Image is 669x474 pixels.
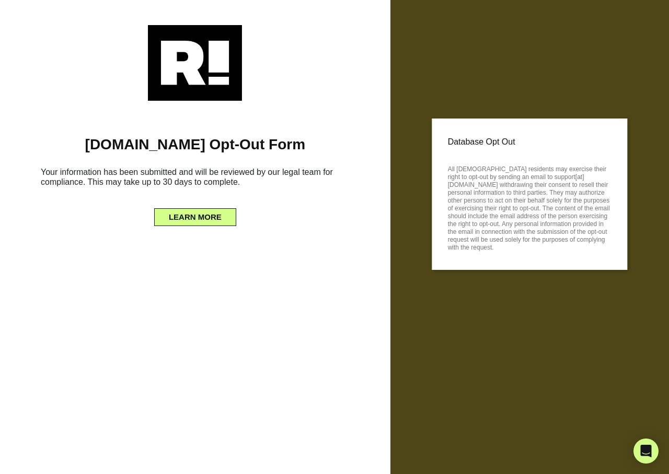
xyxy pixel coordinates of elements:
p: Database Opt Out [448,134,612,150]
button: LEARN MORE [154,208,236,226]
h1: [DOMAIN_NAME] Opt-Out Form [16,136,375,153]
div: Open Intercom Messenger [633,439,659,464]
a: LEARN MORE [154,210,236,218]
p: All [DEMOGRAPHIC_DATA] residents may exercise their right to opt-out by sending an email to suppo... [448,162,612,252]
img: Retention.com [148,25,242,101]
h6: Your information has been submitted and will be reviewed by our legal team for compliance. This m... [16,163,375,195]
